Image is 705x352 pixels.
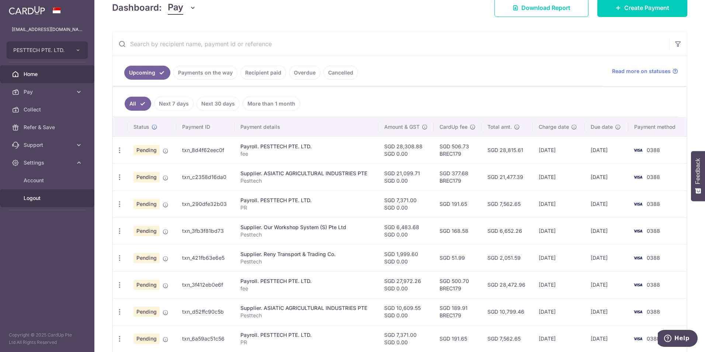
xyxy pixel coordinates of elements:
[176,217,235,244] td: txn_3fb3f81bd73
[378,190,434,217] td: SGD 7,371.00 SGD 0.00
[240,66,286,80] a: Recipient paid
[631,334,645,343] img: Bank Card
[13,46,68,54] span: PESTTECH PTE. LTD.
[240,304,372,312] div: Supplier. ASIATIC AGRICULTURAL INDUSTRIES PTE
[240,251,372,258] div: Supplier. Reny Transport & Trading Co.
[240,143,372,150] div: Payroll. PESTTECH PTE. LTD.
[112,32,669,56] input: Search by recipient name, payment id or reference
[647,308,660,315] span: 0388
[133,123,149,131] span: Status
[176,244,235,271] td: txn_421fb63e6e5
[378,217,434,244] td: SGD 6,483.68 SGD 0.00
[154,97,194,111] a: Next 7 days
[585,298,628,325] td: [DATE]
[434,137,482,163] td: SGD 506.73 BREC179
[133,145,160,155] span: Pending
[378,244,434,271] td: SGD 1,999.60 SGD 0.00
[647,255,660,261] span: 0388
[647,282,660,288] span: 0388
[240,224,372,231] div: Supplier. Our Workshop System (S) Pte Ltd
[133,334,160,344] span: Pending
[176,298,235,325] td: txn_d52ffc90c5b
[24,88,72,96] span: Pay
[533,190,585,217] td: [DATE]
[482,217,533,244] td: SGD 6,652.26
[631,200,645,208] img: Bank Card
[378,137,434,163] td: SGD 28,308.88 SGD 0.00
[176,117,235,137] th: Payment ID
[24,194,72,202] span: Logout
[691,151,705,201] button: Feedback - Show survey
[612,68,678,75] a: Read more on statuses
[482,244,533,271] td: SGD 2,051.59
[585,137,628,163] td: [DATE]
[487,123,512,131] span: Total amt.
[647,228,660,234] span: 0388
[133,280,160,290] span: Pending
[240,285,372,292] p: fee
[176,190,235,217] td: txn_290dfe32b03
[434,190,482,217] td: SGD 191.65
[243,97,300,111] a: More than 1 month
[133,253,160,263] span: Pending
[133,307,160,317] span: Pending
[658,330,698,348] iframe: Opens a widget where you can find more information
[631,253,645,262] img: Bank Card
[521,3,570,12] span: Download Report
[624,3,669,12] span: Create Payment
[695,158,701,184] span: Feedback
[240,197,372,204] div: Payroll. PESTTECH PTE. LTD.
[24,124,72,131] span: Refer & Save
[533,244,585,271] td: [DATE]
[240,258,372,265] p: Pesttech
[7,41,88,59] button: PESTTECH PTE. LTD.
[434,217,482,244] td: SGD 168.58
[240,331,372,339] div: Payroll. PESTTECH PTE. LTD.
[533,325,585,352] td: [DATE]
[585,244,628,271] td: [DATE]
[440,123,468,131] span: CardUp fee
[482,190,533,217] td: SGD 7,562.65
[235,117,378,137] th: Payment details
[482,271,533,298] td: SGD 28,472.96
[176,271,235,298] td: txn_3f412eb0e6f
[240,339,372,346] p: PR
[585,325,628,352] td: [DATE]
[434,163,482,190] td: SGD 377.68 BREC179
[585,271,628,298] td: [DATE]
[24,106,72,113] span: Collect
[482,137,533,163] td: SGD 28,815.61
[133,199,160,209] span: Pending
[24,70,72,78] span: Home
[434,325,482,352] td: SGD 191.65
[378,298,434,325] td: SGD 10,609.55 SGD 0.00
[591,123,613,131] span: Due date
[631,146,645,155] img: Bank Card
[434,271,482,298] td: SGD 500.70 BREC179
[647,174,660,180] span: 0388
[133,172,160,182] span: Pending
[482,298,533,325] td: SGD 10,799.46
[240,277,372,285] div: Payroll. PESTTECH PTE. LTD.
[378,163,434,190] td: SGD 21,099.71 SGD 0.00
[124,66,170,80] a: Upcoming
[378,325,434,352] td: SGD 7,371.00 SGD 0.00
[434,244,482,271] td: SGD 51.99
[173,66,237,80] a: Payments on the way
[482,163,533,190] td: SGD 21,477.39
[24,141,72,149] span: Support
[197,97,240,111] a: Next 30 days
[647,335,660,342] span: 0388
[585,163,628,190] td: [DATE]
[647,147,660,153] span: 0388
[240,231,372,238] p: Pesttech
[539,123,569,131] span: Charge date
[112,1,162,14] h4: Dashboard:
[168,1,196,15] button: Pay
[384,123,420,131] span: Amount & GST
[289,66,320,80] a: Overdue
[378,271,434,298] td: SGD 27,972.26 SGD 0.00
[133,226,160,236] span: Pending
[24,159,72,166] span: Settings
